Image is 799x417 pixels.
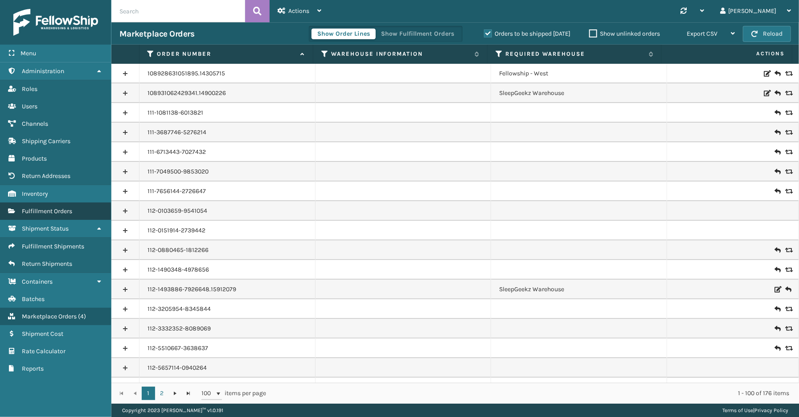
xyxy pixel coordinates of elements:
span: Shipment Cost [22,330,63,338]
a: 111-7656144-2726647 [148,187,206,196]
span: Containers [22,278,53,285]
span: Inventory [22,190,48,198]
span: Channels [22,120,48,128]
i: Edit [764,90,769,96]
i: Replace [785,267,791,273]
a: 111-6713443-7027432 [148,148,206,157]
span: 100 [201,389,215,398]
i: Create Return Label [774,167,780,176]
label: Order Number [157,50,296,58]
span: Users [22,103,37,110]
i: Create Return Label [774,108,780,117]
td: SleepGeekz Warehouse [491,280,667,299]
a: 1 [142,387,155,400]
label: Required Warehouse [505,50,644,58]
a: Terms of Use [722,407,753,413]
span: Go to the next page [172,390,179,397]
span: Batches [22,295,45,303]
a: 112-3205954-8345844 [148,305,211,314]
i: Edit [764,70,769,77]
span: Fulfillment Orders [22,207,72,215]
button: Reload [743,26,791,42]
i: Create Return Label [785,285,791,294]
a: 108931062429341.14900226 [148,89,226,98]
i: Replace [785,247,791,253]
a: 112-5657114-0940264 [148,363,207,372]
label: Warehouse Information [331,50,470,58]
img: logo [13,9,98,36]
label: Orders to be shipped [DATE] [484,30,570,37]
a: Go to the next page [168,387,182,400]
span: Rate Calculator [22,347,66,355]
label: Show unlinked orders [589,30,660,37]
i: Create Return Label [774,305,780,314]
a: 108928631051895.14305715 [148,69,225,78]
span: Shipment Status [22,225,69,232]
p: Copyright 2023 [PERSON_NAME]™ v 1.0.191 [122,404,223,417]
a: 112-3332352-8089069 [148,324,211,333]
span: Fulfillment Shipments [22,243,84,250]
i: Create Return Label [774,128,780,137]
i: Create Return Label [774,324,780,333]
a: 2 [155,387,168,400]
i: Replace [785,129,791,136]
i: Replace [785,70,791,77]
i: Create Return Label [774,89,780,98]
i: Replace [785,90,791,96]
a: 111-1081138-6013821 [148,108,203,117]
i: Replace [785,326,791,332]
span: Actions [664,46,790,61]
i: Replace [785,188,791,194]
a: 112-0880465-1812266 [148,246,209,255]
i: Create Return Label [774,187,780,196]
i: Create Return Label [774,265,780,274]
a: 112-0103659-9541054 [148,206,207,215]
a: Privacy Policy [754,407,788,413]
span: Actions [288,7,309,15]
i: Create Return Label [774,148,780,157]
span: ( 4 ) [78,313,86,320]
a: 112-0151914-2739442 [148,226,205,235]
span: Products [22,155,47,162]
span: Administration [22,67,64,75]
a: 112-5510667-3638637 [148,344,208,353]
div: 1 - 100 of 176 items [279,389,789,398]
span: Export CSV [687,30,717,37]
i: Create Return Label [774,69,780,78]
a: 112-1493886-7926648.15912079 [148,285,236,294]
i: Replace [785,110,791,116]
h3: Marketplace Orders [119,29,194,39]
span: Go to the last page [185,390,192,397]
i: Replace [785,306,791,312]
a: 111-7049500-9853020 [148,167,209,176]
i: Create Return Label [774,246,780,255]
button: Show Fulfillment Orders [375,29,460,39]
i: Replace [785,169,791,175]
a: Go to the last page [182,387,195,400]
span: Menu [20,50,36,57]
a: 111-3687746-5276214 [148,128,206,137]
span: Return Shipments [22,260,72,268]
span: Marketplace Orders [22,313,77,320]
i: Replace [785,345,791,351]
td: Fellowship - West [491,64,667,83]
span: Return Addresses [22,172,70,180]
div: | [722,404,788,417]
i: Edit [774,286,780,293]
span: Reports [22,365,44,372]
i: Replace [785,149,791,155]
span: items per page [201,387,266,400]
td: SleepGeekz Warehouse [491,83,667,103]
span: Shipping Carriers [22,137,70,145]
a: 112-1490348-4978656 [148,265,209,274]
i: Create Return Label [774,344,780,353]
span: Roles [22,85,37,93]
button: Show Order Lines [311,29,376,39]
